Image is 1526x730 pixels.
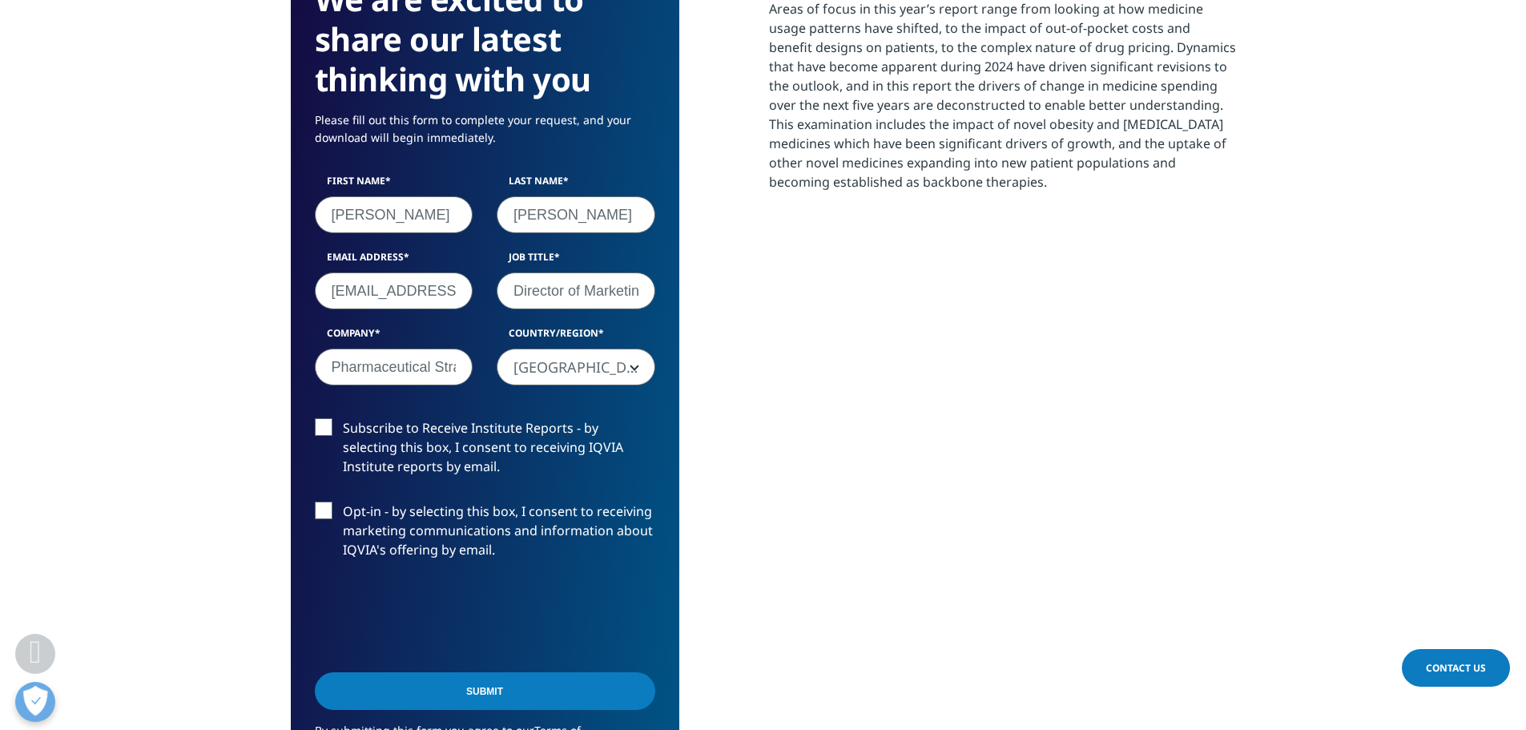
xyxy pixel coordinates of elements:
input: Submit [315,672,655,710]
label: Job Title [497,250,655,272]
iframe: reCAPTCHA [315,585,558,647]
label: First Name [315,174,473,196]
label: Subscribe to Receive Institute Reports - by selecting this box, I consent to receiving IQVIA Inst... [315,418,655,485]
label: Email Address [315,250,473,272]
span: United States [497,349,654,386]
label: Company [315,326,473,349]
label: Last Name [497,174,655,196]
span: Contact Us [1426,661,1486,675]
a: Contact Us [1402,649,1510,687]
label: Opt-in - by selecting this box, I consent to receiving marketing communications and information a... [315,502,655,568]
label: Country/Region [497,326,655,349]
span: United States [497,349,655,385]
button: Open Preferences [15,682,55,722]
p: Please fill out this form to complete your request, and your download will begin immediately. [315,111,655,159]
